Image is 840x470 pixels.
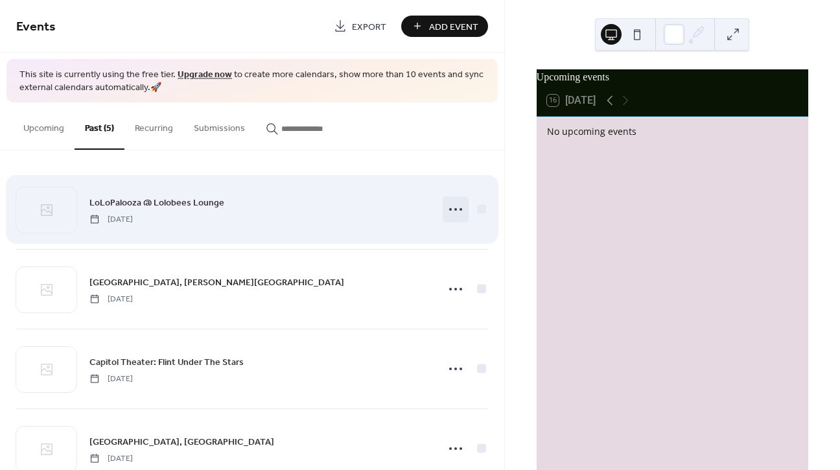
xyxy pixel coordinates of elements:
span: [DATE] [89,213,133,225]
a: [GEOGRAPHIC_DATA], [PERSON_NAME][GEOGRAPHIC_DATA] [89,275,344,290]
span: [DATE] [89,452,133,464]
span: Events [16,14,56,40]
span: Export [352,20,386,34]
span: LoLoPalooza @ Lolobees Lounge [89,196,224,209]
a: LoLoPalooza @ Lolobees Lounge [89,195,224,210]
span: Capitol Theater: Flint Under The Stars [89,355,244,369]
span: Add Event [429,20,478,34]
button: Add Event [401,16,488,37]
a: Export [324,16,396,37]
button: Recurring [124,102,183,148]
button: Submissions [183,102,255,148]
span: [DATE] [89,373,133,384]
div: No upcoming events [547,124,798,138]
a: Capitol Theater: Flint Under The Stars [89,355,244,370]
a: [GEOGRAPHIC_DATA], [GEOGRAPHIC_DATA] [89,434,274,449]
span: [DATE] [89,293,133,305]
button: Past (5) [75,102,124,150]
button: Upcoming [13,102,75,148]
div: Upcoming events [537,69,808,85]
span: [GEOGRAPHIC_DATA], [PERSON_NAME][GEOGRAPHIC_DATA] [89,276,344,289]
span: This site is currently using the free tier. to create more calendars, show more than 10 events an... [19,69,485,94]
span: [GEOGRAPHIC_DATA], [GEOGRAPHIC_DATA] [89,435,274,449]
a: Upgrade now [178,66,232,84]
